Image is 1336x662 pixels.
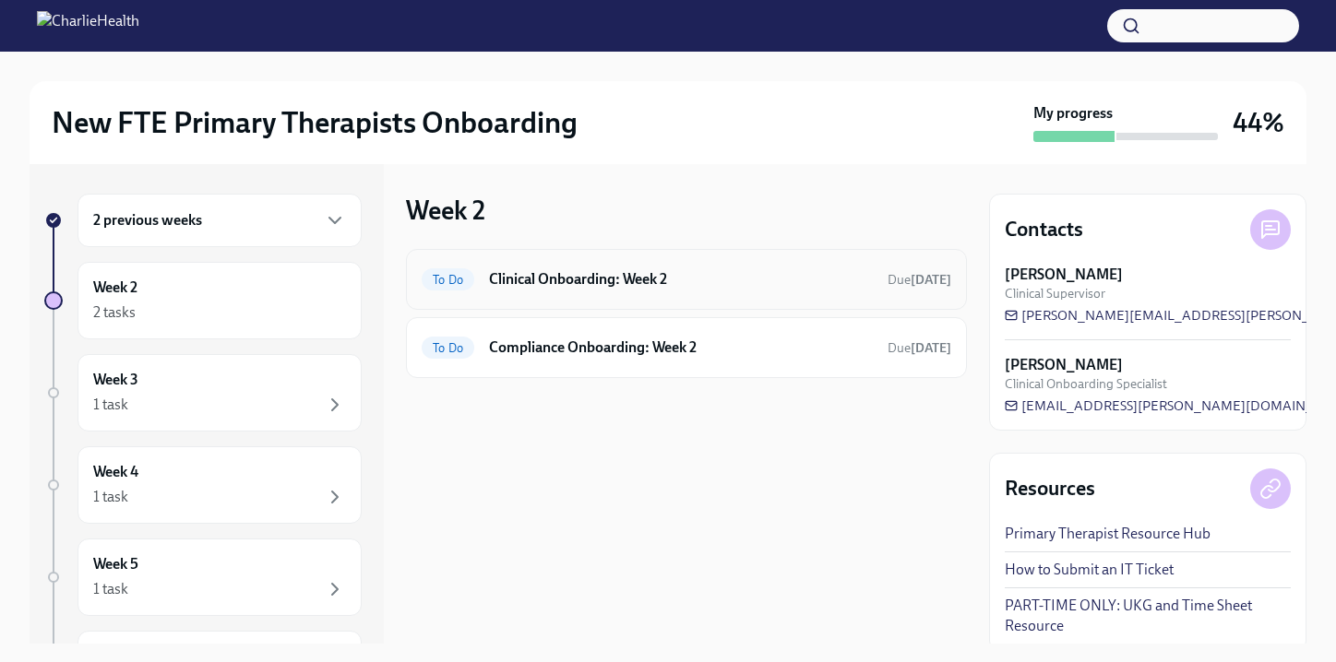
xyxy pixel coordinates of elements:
[422,333,951,362] a: To DoCompliance Onboarding: Week 2Due[DATE]
[93,579,128,599] div: 1 task
[406,194,485,227] h3: Week 2
[93,370,138,390] h6: Week 3
[1033,103,1113,124] strong: My progress
[911,340,951,356] strong: [DATE]
[489,337,873,358] h6: Compliance Onboarding: Week 2
[422,273,474,287] span: To Do
[93,395,128,415] div: 1 task
[93,302,136,323] div: 2 tasks
[1005,265,1123,285] strong: [PERSON_NAME]
[93,462,138,482] h6: Week 4
[44,446,362,524] a: Week 41 task
[1005,475,1095,502] h4: Resources
[888,271,951,289] span: September 27th, 2025 10:00
[93,487,128,507] div: 1 task
[37,11,139,41] img: CharlieHealth
[93,278,137,298] h6: Week 2
[93,554,138,574] h6: Week 5
[1233,106,1284,139] h3: 44%
[44,354,362,431] a: Week 31 task
[888,340,951,356] span: Due
[93,210,202,231] h6: 2 previous weeks
[911,272,951,288] strong: [DATE]
[44,538,362,616] a: Week 51 task
[1005,375,1167,393] span: Clinical Onboarding Specialist
[78,194,362,247] div: 2 previous weeks
[52,104,578,141] h2: New FTE Primary Therapists Onboarding
[888,272,951,288] span: Due
[422,341,474,355] span: To Do
[1005,216,1083,243] h4: Contacts
[1005,524,1211,544] a: Primary Therapist Resource Hub
[1005,596,1291,636] a: PART-TIME ONLY: UKG and Time Sheet Resource
[1005,355,1123,375] strong: [PERSON_NAME]
[1005,285,1105,302] span: Clinical Supervisor
[44,262,362,339] a: Week 22 tasks
[1005,560,1174,580] a: How to Submit an IT Ticket
[489,269,873,290] h6: Clinical Onboarding: Week 2
[888,339,951,357] span: September 27th, 2025 10:00
[422,265,951,294] a: To DoClinical Onboarding: Week 2Due[DATE]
